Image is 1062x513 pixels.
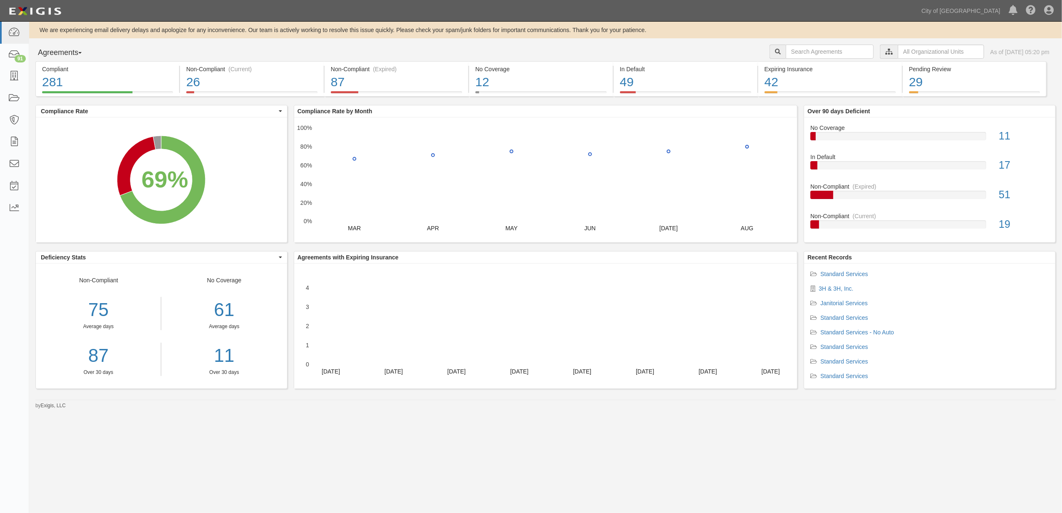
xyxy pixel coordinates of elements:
div: 29 [909,73,1040,91]
svg: A chart. [294,264,797,388]
div: (Current) [853,212,876,220]
div: 11 [992,129,1055,144]
div: 19 [992,217,1055,232]
a: City of [GEOGRAPHIC_DATA] [917,2,1005,19]
div: 26 [186,73,317,91]
div: Pending Review [909,65,1040,73]
div: 87 [331,73,462,91]
a: Standard Services - No Auto [820,329,894,336]
div: Non-Compliant [804,212,1055,220]
i: Help Center - Complianz [1026,6,1036,16]
a: Exigis, LLC [41,403,66,408]
div: (Expired) [853,182,877,191]
a: Non-Compliant(Current)26 [180,91,324,98]
div: In Default [620,65,751,73]
a: In Default17 [810,153,1049,182]
a: Non-Compliant(Expired)51 [810,182,1049,212]
div: Over 30 days [167,369,280,376]
text: 0 [306,361,309,368]
div: Compliant [42,65,173,73]
button: Agreements [35,45,98,61]
div: 51 [992,187,1055,202]
div: 281 [42,73,173,91]
span: Compliance Rate [41,107,277,115]
a: Non-Compliant(Current)19 [810,212,1049,235]
a: Standard Services [820,344,868,350]
a: 3H & 3H, Inc. [819,285,853,292]
a: No Coverage11 [810,124,1049,153]
a: Standard Services [820,373,868,379]
text: AUG [741,225,753,232]
div: Non-Compliant [804,182,1055,191]
text: [DATE] [322,368,340,375]
div: No Coverage [161,276,287,376]
div: (Expired) [373,65,397,73]
div: Non-Compliant (Current) [186,65,317,73]
div: (Current) [228,65,252,73]
button: Compliance Rate [36,105,287,117]
input: All Organizational Units [898,45,984,59]
span: Deficiency Stats [41,253,277,261]
div: Non-Compliant [36,276,161,376]
img: logo-5460c22ac91f19d4615b14bd174203de0afe785f0fc80cf4dbbc73dc1793850b.png [6,4,64,19]
text: [DATE] [573,368,591,375]
div: Average days [36,323,161,330]
text: [DATE] [510,368,528,375]
div: 75 [36,297,161,323]
a: 11 [167,343,280,369]
a: Non-Compliant(Expired)87 [325,91,468,98]
text: 20% [300,199,312,206]
b: Compliance Rate by Month [297,108,372,115]
text: [DATE] [762,368,780,375]
div: Non-Compliant (Expired) [331,65,462,73]
a: Standard Services [820,271,868,277]
text: APR [427,225,439,232]
text: 80% [300,143,312,150]
text: 2 [306,323,309,329]
text: [DATE] [636,368,654,375]
a: In Default49 [614,91,757,98]
a: No Coverage12 [469,91,613,98]
a: Pending Review29 [903,91,1047,98]
div: Average days [167,323,280,330]
text: 4 [306,284,309,291]
a: Standard Services [820,358,868,365]
text: 3 [306,304,309,310]
svg: A chart. [294,117,797,242]
svg: A chart. [36,117,287,242]
text: JUN [584,225,595,232]
text: [DATE] [385,368,403,375]
div: Expiring Insurance [765,65,896,73]
text: 1 [306,342,309,349]
b: Agreements with Expiring Insurance [297,254,399,261]
text: [DATE] [659,225,677,232]
div: 69% [141,163,188,196]
b: Over 90 days Deficient [807,108,870,115]
a: 87 [36,343,161,369]
div: No Coverage [475,65,607,73]
a: Standard Services [820,314,868,321]
text: MAR [348,225,361,232]
text: 100% [297,125,312,131]
div: We are experiencing email delivery delays and apologize for any inconvenience. Our team is active... [29,26,1062,34]
a: Compliant281 [35,91,179,98]
text: [DATE] [447,368,466,375]
div: 91 [15,55,26,62]
b: Recent Records [807,254,852,261]
div: As of [DATE] 05:20 pm [990,48,1050,56]
div: 42 [765,73,896,91]
text: 40% [300,181,312,187]
small: by [35,402,66,409]
button: Deficiency Stats [36,252,287,263]
text: 0% [304,218,312,224]
div: No Coverage [804,124,1055,132]
div: Over 30 days [36,369,161,376]
a: Expiring Insurance42 [758,91,902,98]
div: 61 [167,297,280,323]
text: MAY [505,225,518,232]
div: 49 [620,73,751,91]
